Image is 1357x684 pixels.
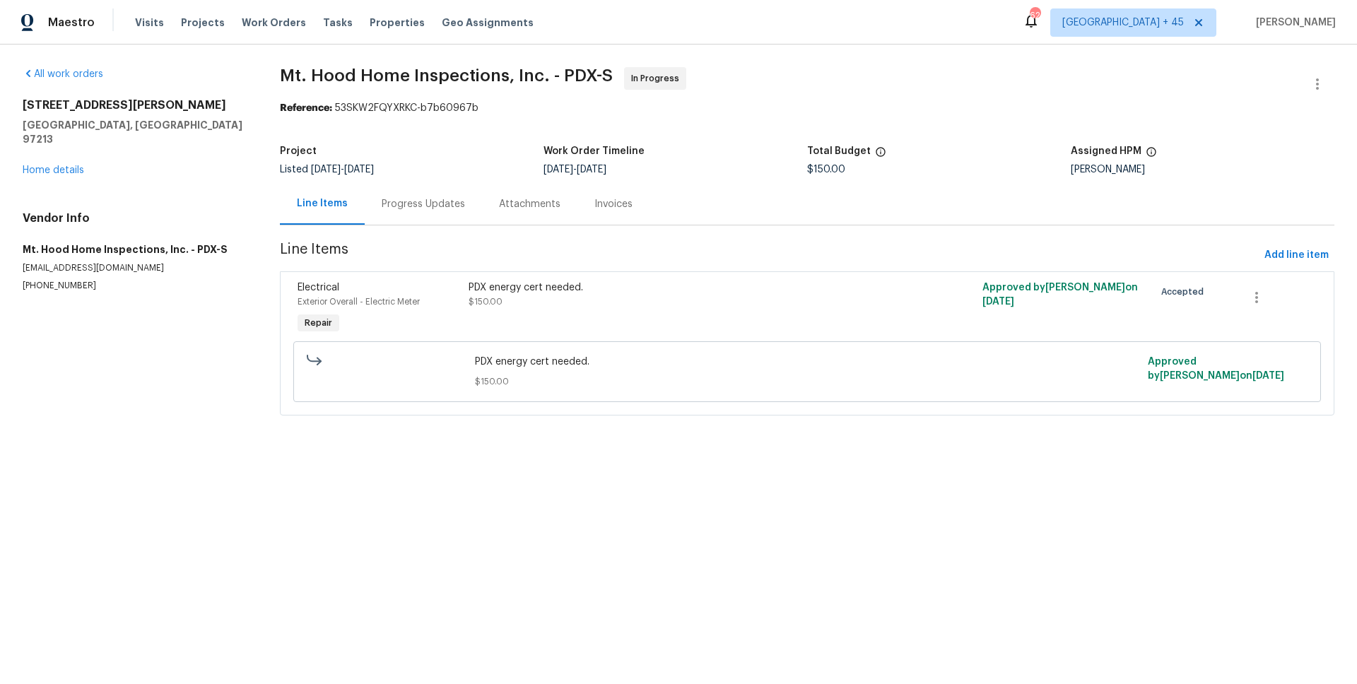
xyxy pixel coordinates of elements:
a: Home details [23,165,84,175]
span: Exterior Overall - Electric Meter [298,297,420,306]
span: Tasks [323,18,353,28]
h2: [STREET_ADDRESS][PERSON_NAME] [23,98,246,112]
h5: Total Budget [807,146,871,156]
h5: [GEOGRAPHIC_DATA], [GEOGRAPHIC_DATA] 97213 [23,118,246,146]
div: PDX energy cert needed. [469,281,888,295]
div: Progress Updates [382,197,465,211]
span: The total cost of line items that have been proposed by Opendoor. This sum includes line items th... [875,146,886,165]
span: [DATE] [344,165,374,175]
span: [PERSON_NAME] [1250,16,1336,30]
span: Mt. Hood Home Inspections, Inc. - PDX-S [280,67,613,84]
span: [DATE] [577,165,606,175]
span: Add line item [1264,247,1329,264]
span: $150.00 [475,375,1139,389]
span: Listed [280,165,374,175]
button: Add line item [1259,242,1334,269]
div: Invoices [594,197,633,211]
span: Line Items [280,242,1259,269]
p: [EMAIL_ADDRESS][DOMAIN_NAME] [23,262,246,274]
span: [GEOGRAPHIC_DATA] + 45 [1062,16,1184,30]
span: Geo Assignments [442,16,534,30]
span: The hpm assigned to this work order. [1146,146,1157,165]
h5: Assigned HPM [1071,146,1141,156]
div: Attachments [499,197,560,211]
div: [PERSON_NAME] [1071,165,1334,175]
span: Accepted [1161,285,1209,299]
span: In Progress [631,71,685,85]
span: - [311,165,374,175]
a: All work orders [23,69,103,79]
span: PDX energy cert needed. [475,355,1139,369]
span: Electrical [298,283,339,293]
span: Projects [181,16,225,30]
b: Reference: [280,103,332,113]
span: [DATE] [1252,371,1284,381]
span: Properties [370,16,425,30]
span: [DATE] [311,165,341,175]
div: 53SKW2FQYXRKC-b7b60967b [280,101,1334,115]
p: [PHONE_NUMBER] [23,280,246,292]
span: Maestro [48,16,95,30]
h5: Mt. Hood Home Inspections, Inc. - PDX-S [23,242,246,256]
div: Line Items [297,196,348,211]
span: Visits [135,16,164,30]
span: Approved by [PERSON_NAME] on [982,283,1138,307]
h4: Vendor Info [23,211,246,225]
span: - [544,165,606,175]
span: $150.00 [469,297,503,306]
span: Repair [299,316,338,330]
span: [DATE] [544,165,573,175]
span: $150.00 [807,165,845,175]
h5: Project [280,146,317,156]
h5: Work Order Timeline [544,146,645,156]
span: Approved by [PERSON_NAME] on [1148,357,1284,381]
span: [DATE] [982,297,1014,307]
div: 626 [1030,8,1040,23]
span: Work Orders [242,16,306,30]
